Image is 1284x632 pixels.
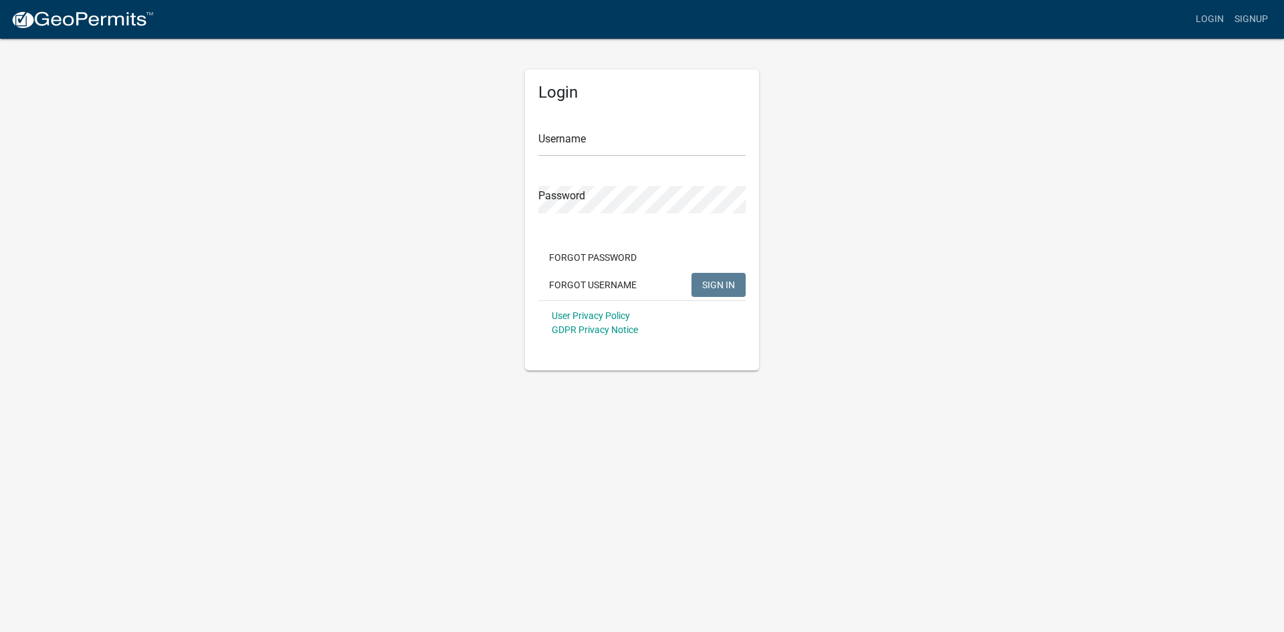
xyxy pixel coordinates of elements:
a: Signup [1229,7,1273,32]
h5: Login [538,83,746,102]
button: Forgot Username [538,273,647,297]
a: Login [1190,7,1229,32]
a: GDPR Privacy Notice [552,324,638,335]
span: SIGN IN [702,279,735,290]
button: Forgot Password [538,245,647,270]
button: SIGN IN [691,273,746,297]
a: User Privacy Policy [552,310,630,321]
